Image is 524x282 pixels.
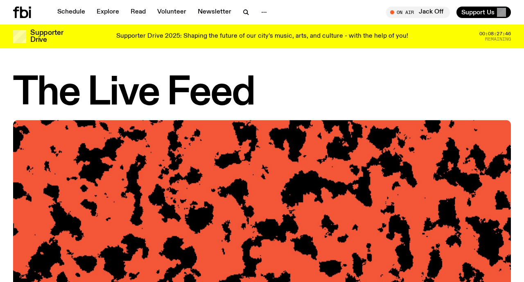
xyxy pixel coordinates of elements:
[456,7,511,18] button: Support Us
[13,75,511,112] h1: The Live Feed
[461,9,495,16] span: Support Us
[52,7,90,18] a: Schedule
[30,30,63,43] h3: Supporter Drive
[479,32,511,36] span: 00:08:27:46
[152,7,191,18] a: Volunteer
[386,7,450,18] button: On AirJack Off
[92,7,124,18] a: Explore
[116,33,408,40] p: Supporter Drive 2025: Shaping the future of our city’s music, arts, and culture - with the help o...
[485,37,511,41] span: Remaining
[126,7,151,18] a: Read
[193,7,236,18] a: Newsletter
